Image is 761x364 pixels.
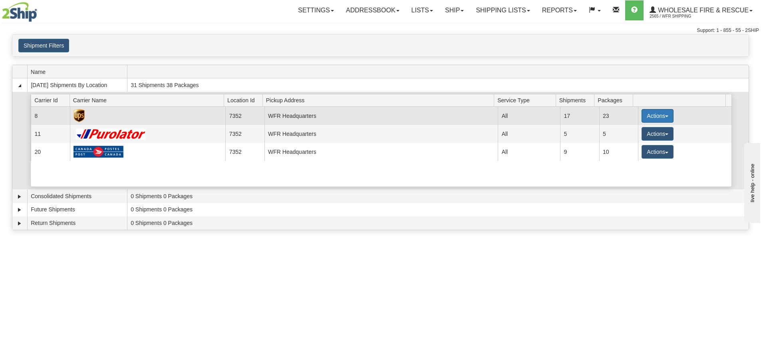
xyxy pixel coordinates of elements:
[127,203,749,217] td: 0 Shipments 0 Packages
[16,193,24,201] a: Expand
[31,107,70,125] td: 8
[650,12,709,20] span: 2565 / WFR Shipping
[16,219,24,227] a: Expand
[27,189,127,203] td: Consolidated Shipments
[743,141,760,223] iframe: chat widget
[642,127,674,141] button: Actions
[225,143,264,161] td: 7352
[27,78,127,92] td: [DATE] Shipments By Location
[264,125,498,143] td: WFR Headquarters
[656,7,749,14] span: WHOLESALE FIRE & RESCUE
[498,107,560,125] td: All
[227,94,262,106] span: Location Id
[642,145,674,159] button: Actions
[264,143,498,161] td: WFR Headquarters
[560,125,599,143] td: 5
[498,143,560,161] td: All
[2,27,759,34] div: Support: 1 - 855 - 55 - 2SHIP
[599,125,638,143] td: 5
[225,107,264,125] td: 7352
[560,107,599,125] td: 17
[74,109,85,122] img: UPS
[642,109,674,123] button: Actions
[599,143,638,161] td: 10
[439,0,470,20] a: Ship
[74,129,149,139] img: Purolator
[18,39,69,52] button: Shipment Filters
[405,0,439,20] a: Lists
[264,107,498,125] td: WFR Headquarters
[470,0,536,20] a: Shipping lists
[27,203,127,217] td: Future Shipments
[16,82,24,90] a: Collapse
[644,0,759,20] a: WHOLESALE FIRE & RESCUE 2565 / WFR Shipping
[2,2,37,22] img: logo2565.jpg
[225,125,264,143] td: 7352
[498,125,560,143] td: All
[266,94,494,106] span: Pickup Address
[340,0,405,20] a: Addressbook
[6,7,74,13] div: live help - online
[599,107,638,125] td: 23
[31,125,70,143] td: 11
[560,143,599,161] td: 9
[31,143,70,161] td: 20
[74,145,124,158] img: Canada Post
[497,94,556,106] span: Service Type
[31,66,127,78] span: Name
[292,0,340,20] a: Settings
[127,216,749,230] td: 0 Shipments 0 Packages
[536,0,583,20] a: Reports
[127,189,749,203] td: 0 Shipments 0 Packages
[27,216,127,230] td: Return Shipments
[73,94,224,106] span: Carrier Name
[16,206,24,214] a: Expand
[559,94,594,106] span: Shipments
[34,94,70,106] span: Carrier Id
[127,78,749,92] td: 31 Shipments 38 Packages
[598,94,633,106] span: Packages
